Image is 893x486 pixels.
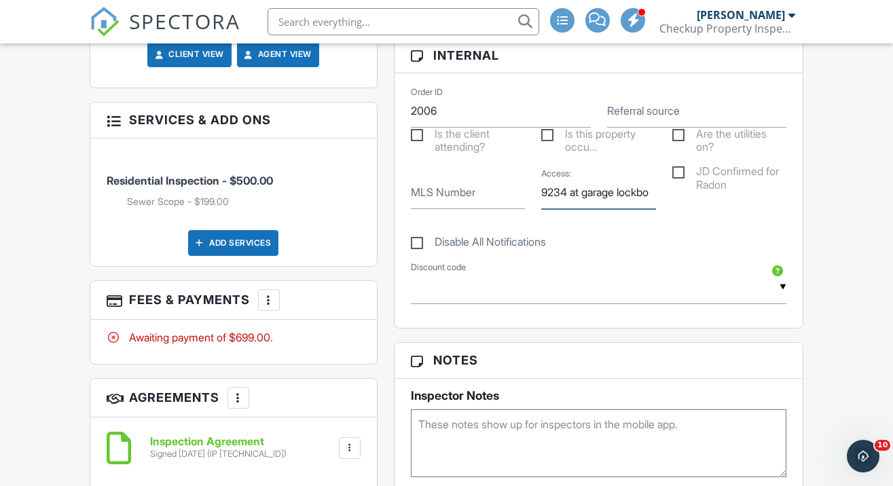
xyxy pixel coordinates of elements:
label: Are the utilities on? [672,128,787,145]
div: Add Services [188,230,278,256]
label: Access: [541,168,571,180]
label: Discount code [411,261,466,274]
h3: Fees & Payments [90,281,377,320]
label: Disable All Notifications [411,236,546,253]
input: MLS Number [411,176,526,209]
a: SPECTORA [90,18,240,47]
h3: Notes [395,343,803,378]
label: Order ID [411,86,443,98]
label: Is the client attending? [411,128,526,145]
a: Inspection Agreement Signed [DATE] (IP [TECHNICAL_ID]) [150,436,287,460]
div: [PERSON_NAME] [697,8,785,22]
h5: Inspector Notes [411,389,787,403]
label: Referral source [607,103,680,118]
input: Access: [541,176,656,209]
img: The Best Home Inspection Software - Spectora [90,7,120,37]
h6: Inspection Agreement [150,436,287,448]
a: Client View [152,48,224,61]
span: 10 [875,440,890,451]
div: Awaiting payment of $699.00. [107,330,361,345]
h3: Agreements [90,379,377,417]
div: Checkup Property Inspections, LLC [659,22,795,35]
label: MLS Number [411,185,475,200]
label: Is this property occupied? [541,128,656,145]
h3: Services & Add ons [90,102,377,138]
li: Service: Residential Inspection [107,149,361,219]
label: JD Confirmed for Radon [672,165,787,182]
input: Search everything... [268,8,539,35]
li: Add on: Sewer Scope [127,195,361,208]
h3: Internal [395,38,803,73]
span: SPECTORA [129,7,240,35]
a: Agent View [242,48,312,61]
div: Signed [DATE] (IP [TECHNICAL_ID]) [150,449,287,460]
iframe: Intercom live chat [847,440,879,472]
span: Residential Inspection - $500.00 [107,174,273,187]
